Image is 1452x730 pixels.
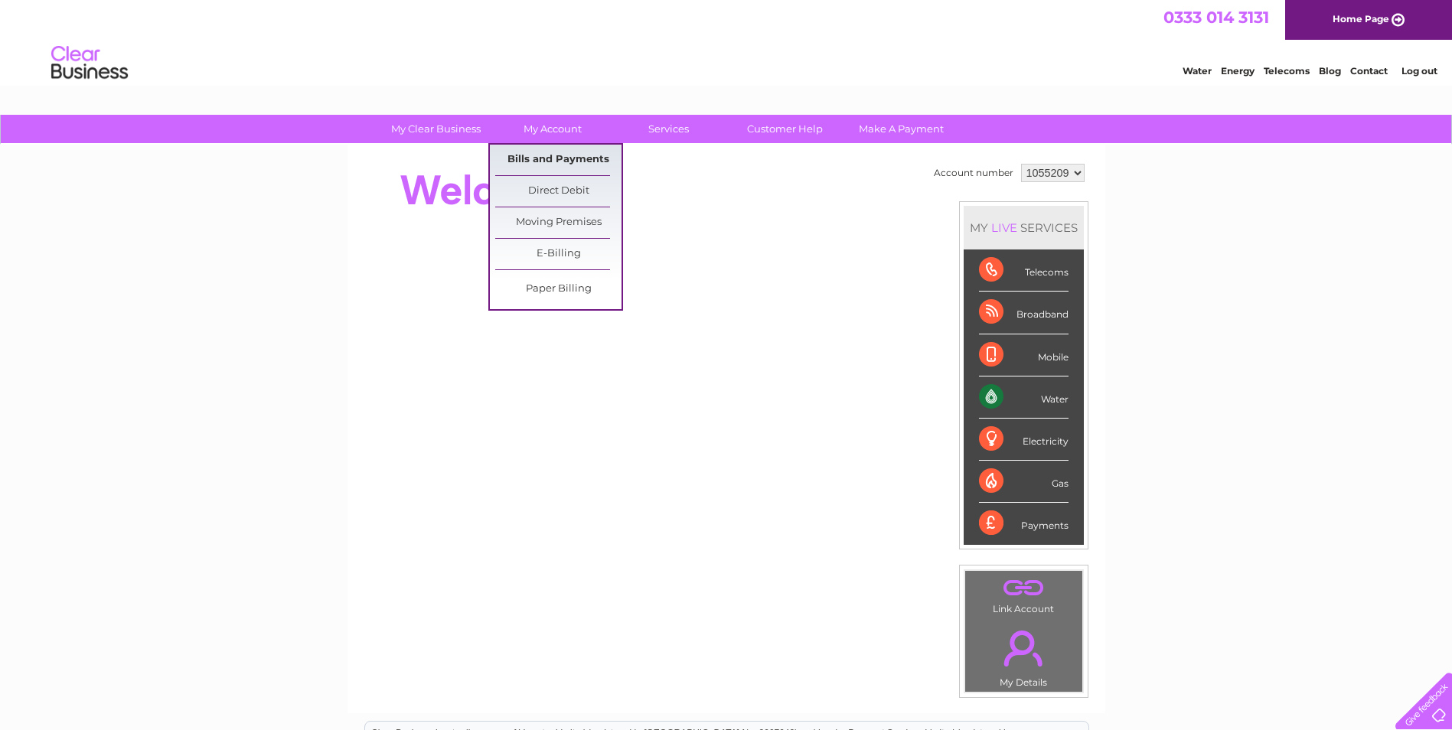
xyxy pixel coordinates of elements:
[964,570,1083,618] td: Link Account
[495,145,622,175] a: Bills and Payments
[979,376,1069,419] div: Water
[1350,65,1388,77] a: Contact
[979,292,1069,334] div: Broadband
[979,461,1069,503] div: Gas
[365,8,1088,74] div: Clear Business is a trading name of Verastar Limited (registered in [GEOGRAPHIC_DATA] No. 3667643...
[969,575,1078,601] a: .
[964,618,1083,693] td: My Details
[495,207,622,238] a: Moving Premises
[495,239,622,269] a: E-Billing
[495,176,622,207] a: Direct Debit
[979,334,1069,376] div: Mobile
[51,40,129,86] img: logo.png
[979,503,1069,544] div: Payments
[722,115,848,143] a: Customer Help
[1183,65,1212,77] a: Water
[979,249,1069,292] div: Telecoms
[495,274,622,305] a: Paper Billing
[1401,65,1437,77] a: Log out
[1264,65,1310,77] a: Telecoms
[605,115,732,143] a: Services
[489,115,615,143] a: My Account
[988,220,1020,235] div: LIVE
[373,115,499,143] a: My Clear Business
[979,419,1069,461] div: Electricity
[930,160,1017,186] td: Account number
[1163,8,1269,27] a: 0333 014 3131
[1319,65,1341,77] a: Blog
[838,115,964,143] a: Make A Payment
[969,621,1078,675] a: .
[1221,65,1255,77] a: Energy
[964,206,1084,249] div: MY SERVICES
